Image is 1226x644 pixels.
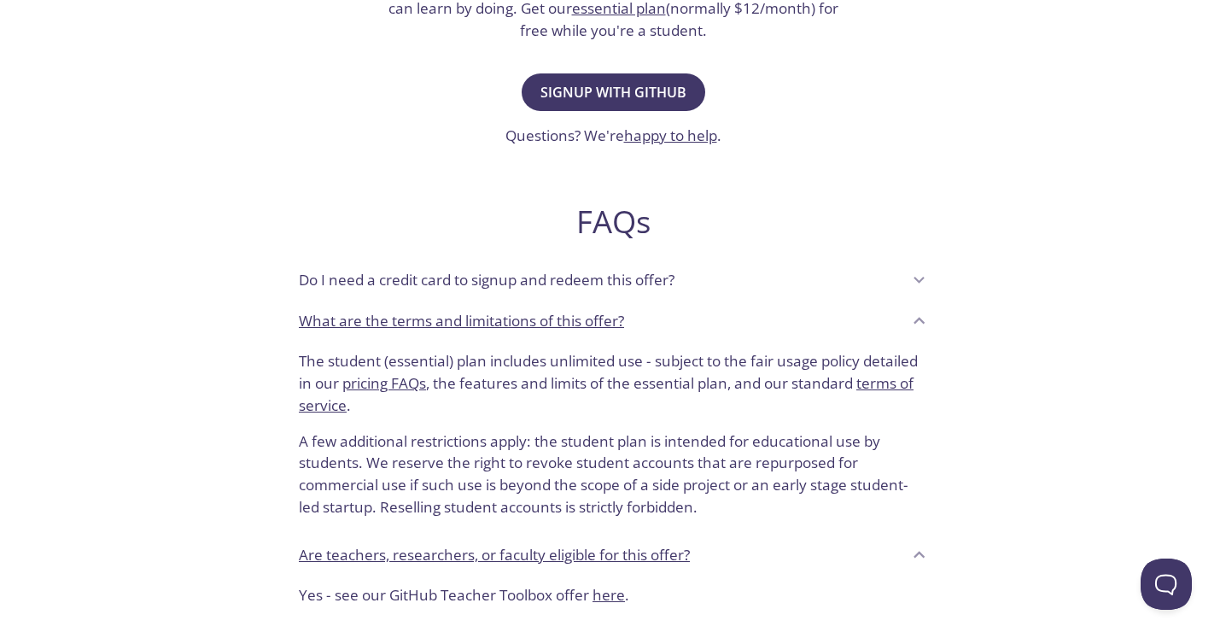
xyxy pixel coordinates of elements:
[285,297,941,343] div: What are the terms and limitations of this offer?
[299,544,690,566] p: Are teachers, researchers, or faculty eligible for this offer?
[342,373,426,393] a: pricing FAQs
[1141,559,1192,610] iframe: Help Scout Beacon - Open
[299,373,914,415] a: terms of service
[299,584,927,606] p: Yes - see our GitHub Teacher Toolbox offer .
[285,343,941,531] div: What are the terms and limitations of this offer?
[299,269,674,291] p: Do I need a credit card to signup and redeem this offer?
[299,350,927,416] p: The student (essential) plan includes unlimited use - subject to the fair usage policy detailed i...
[285,261,941,297] div: Do I need a credit card to signup and redeem this offer?
[299,310,624,332] p: What are the terms and limitations of this offer?
[299,417,927,518] p: A few additional restrictions apply: the student plan is intended for educational use by students...
[624,126,717,145] a: happy to help
[285,202,941,241] h2: FAQs
[540,80,686,104] span: Signup with GitHub
[593,585,625,605] a: here
[285,531,941,577] div: Are teachers, researchers, or faculty eligible for this offer?
[522,73,705,111] button: Signup with GitHub
[285,577,941,620] div: Are teachers, researchers, or faculty eligible for this offer?
[505,125,721,147] h3: Questions? We're .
